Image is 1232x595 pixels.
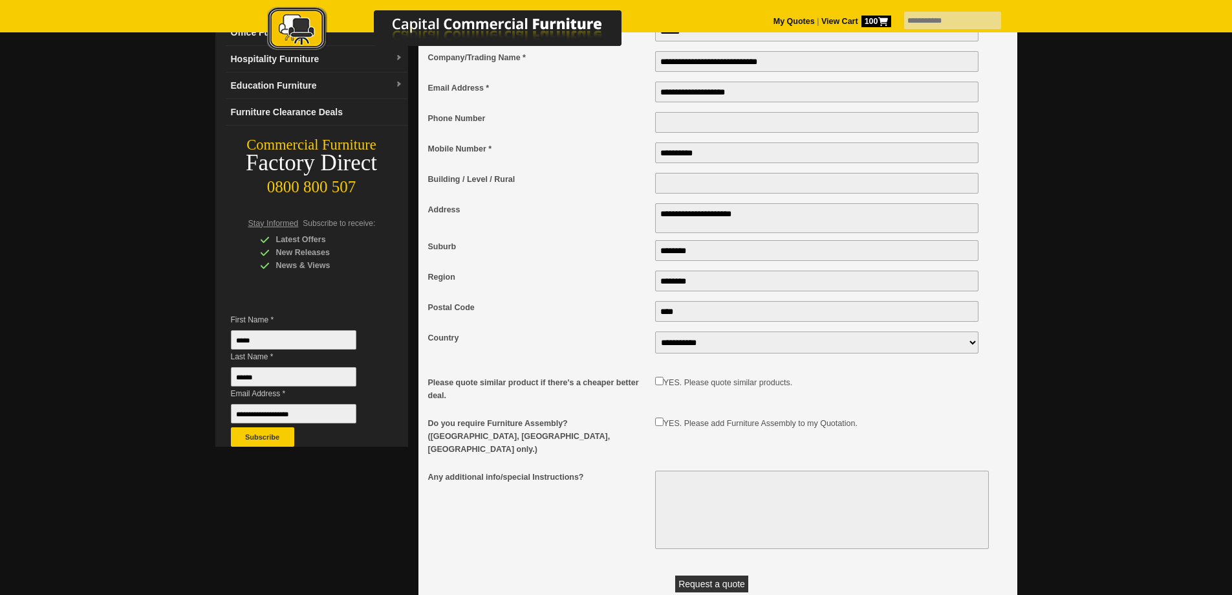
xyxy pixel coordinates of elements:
[655,173,979,194] input: Building / Level / Rural
[655,142,979,163] input: Mobile Number *
[428,331,649,344] span: Country
[664,419,858,428] label: YES. Please add Furniture Assembly to my Quotation.
[664,378,792,387] label: YES. Please quote similar products.
[655,418,664,426] input: Do you require Furniture Assembly? (Auckland, Wellington, Christchurch only.)
[428,376,649,402] span: Please quote similar product if there's a cheaper better deal.
[655,377,664,385] input: Please quote similar product if there's a cheaper better deal.
[655,82,979,102] input: Email Address *
[215,154,408,172] div: Factory Direct
[428,417,649,456] span: Do you require Furniture Assembly? ([GEOGRAPHIC_DATA], [GEOGRAPHIC_DATA], [GEOGRAPHIC_DATA] only.)
[428,271,649,284] span: Region
[248,219,299,228] span: Stay Informed
[428,82,649,95] span: Email Address *
[655,240,979,261] input: Suburb
[428,142,649,155] span: Mobile Number *
[428,240,649,253] span: Suburb
[655,112,979,133] input: Phone Number
[226,19,408,46] a: Office Furnituredropdown
[655,471,989,549] textarea: Any additional info/special Instructions?
[428,203,649,216] span: Address
[655,301,979,322] input: Postal Code
[395,81,403,89] img: dropdown
[821,17,891,26] strong: View Cart
[773,17,815,26] a: My Quotes
[231,313,376,326] span: First Name *
[215,136,408,154] div: Commercial Furniture
[428,471,649,484] span: Any additional info/special Instructions?
[231,350,376,363] span: Last Name *
[231,367,356,387] input: Last Name *
[655,331,979,354] select: Country
[231,427,294,447] button: Subscribe
[428,173,649,186] span: Building / Level / Rural
[428,301,649,314] span: Postal Code
[232,6,684,54] img: Capital Commercial Furniture Logo
[231,404,356,423] input: Email Address *
[231,330,356,350] input: First Name *
[226,99,408,126] a: Furniture Clearance Deals
[675,576,748,592] button: Request a quote
[232,6,684,58] a: Capital Commercial Furniture Logo
[215,172,408,196] div: 0800 800 507
[231,387,376,400] span: Email Address *
[861,16,891,27] span: 100
[428,112,649,125] span: Phone Number
[655,51,979,72] input: Company/Trading Name *
[819,17,891,26] a: View Cart100
[260,233,383,246] div: Latest Offers
[655,203,979,233] textarea: Address
[303,219,375,228] span: Subscribe to receive:
[655,271,979,291] input: Region
[260,246,383,259] div: New Releases
[226,46,408,73] a: Hospitality Furnituredropdown
[226,73,408,99] a: Education Furnituredropdown
[260,259,383,272] div: News & Views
